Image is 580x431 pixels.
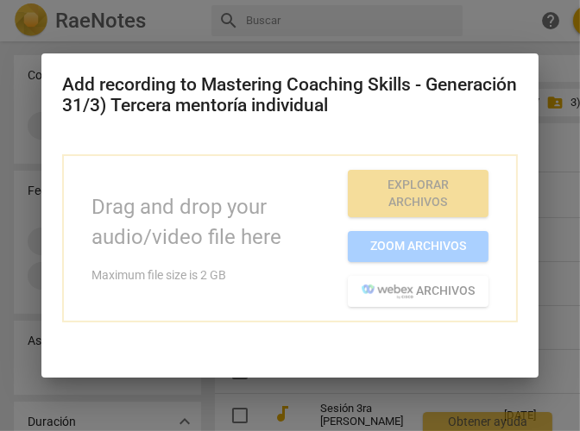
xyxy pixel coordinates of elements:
button: archivos [348,276,489,307]
span: archivos [362,283,475,300]
p: Maximum file size is 2 GB [91,266,334,284]
h2: Add recording to Mastering Coaching Skills - Generación 31/3) Tercera mentoría individual [62,74,518,116]
span: Zoom archivos [362,238,475,255]
button: Explorar archivos [348,170,489,217]
button: Zoom archivos [348,231,489,262]
span: Explorar archivos [362,177,475,210]
p: Drag and drop your audio/video file here [91,192,334,253]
